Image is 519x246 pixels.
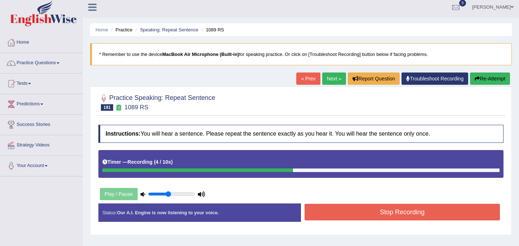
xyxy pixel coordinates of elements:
[0,32,83,50] a: Home
[402,73,468,85] a: Troubleshoot Recording
[470,73,510,85] button: Re-Attempt
[128,159,152,165] b: Recording
[0,74,83,92] a: Tests
[98,203,301,222] div: Status:
[140,27,198,32] a: Speaking: Repeat Sentence
[322,73,346,85] a: Next »
[0,94,83,112] a: Predictions
[162,52,239,57] b: MacBook Air Microphone (Built-in)
[102,159,173,165] h5: Timer —
[0,135,83,153] a: Strategy Videos
[171,159,173,165] b: )
[124,104,148,111] small: 1089 RS
[96,27,108,32] a: Home
[0,156,83,174] a: Your Account
[115,104,123,111] small: Exam occurring question
[305,204,500,220] button: Stop Recording
[109,26,132,33] li: Practice
[0,53,83,71] a: Practice Questions
[90,43,512,65] blockquote: * Remember to use the device for speaking practice. Or click on [Troubleshoot Recording] button b...
[117,210,219,215] strong: Our A.I. Engine is now listening to your voice.
[296,73,320,85] a: « Prev
[101,104,113,111] span: 191
[200,26,224,33] li: 1089 RS
[106,131,141,137] b: Instructions:
[156,159,171,165] b: 4 / 10s
[348,73,400,85] button: Report Question
[98,125,504,143] h4: You will hear a sentence. Please repeat the sentence exactly as you hear it. You will hear the se...
[98,93,215,111] h2: Practice Speaking: Repeat Sentence
[0,115,83,133] a: Success Stories
[154,159,156,165] b: (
